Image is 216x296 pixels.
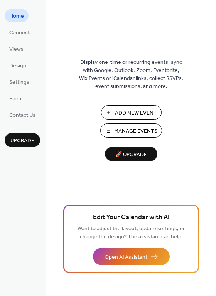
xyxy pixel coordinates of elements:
[9,111,35,120] span: Contact Us
[5,26,34,38] a: Connect
[5,108,40,121] a: Contact Us
[9,12,24,20] span: Home
[5,9,29,22] a: Home
[5,92,26,105] a: Form
[5,42,28,55] a: Views
[9,95,21,103] span: Form
[100,123,162,138] button: Manage Events
[93,212,170,223] span: Edit Your Calendar with AI
[5,75,34,88] a: Settings
[10,137,34,145] span: Upgrade
[115,109,157,117] span: Add New Event
[9,62,26,70] span: Design
[9,29,30,37] span: Connect
[9,78,29,86] span: Settings
[105,147,157,161] button: 🚀 Upgrade
[105,253,147,261] span: Open AI Assistant
[5,133,40,147] button: Upgrade
[93,248,170,265] button: Open AI Assistant
[5,59,31,72] a: Design
[114,127,157,135] span: Manage Events
[101,105,162,120] button: Add New Event
[9,45,24,53] span: Views
[110,150,153,160] span: 🚀 Upgrade
[79,58,183,91] span: Display one-time or recurring events, sync with Google, Outlook, Zoom, Eventbrite, Wix Events or ...
[78,224,185,242] span: Want to adjust the layout, update settings, or change the design? The assistant can help.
